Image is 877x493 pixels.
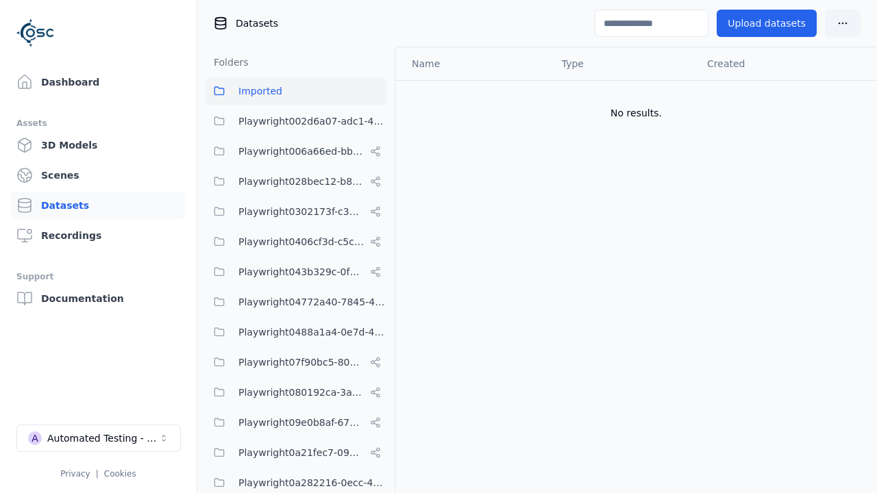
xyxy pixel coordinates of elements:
[206,288,386,316] button: Playwright04772a40-7845-40f2-bf94-f85d29927f9d
[16,268,180,285] div: Support
[206,409,386,436] button: Playwright09e0b8af-6797-487c-9a58-df45af994400
[47,431,158,445] div: Automated Testing - Playwright
[238,83,282,99] span: Imported
[206,228,386,255] button: Playwright0406cf3d-c5c6-4809-a891-d4d7aaf60441
[11,222,186,249] a: Recordings
[60,469,90,479] a: Privacy
[696,47,855,80] th: Created
[206,55,249,69] h3: Folders
[238,143,365,160] span: Playwright006a66ed-bbfa-4b84-a6f2-8b03960da6f1
[206,318,386,346] button: Playwright0488a1a4-0e7d-4299-bdea-dd156cc484d6
[238,354,365,370] span: Playwright07f90bc5-80d1-4d58-862e-051c9f56b799
[96,469,99,479] span: |
[238,233,365,250] span: Playwright0406cf3d-c5c6-4809-a891-d4d7aaf60441
[206,349,386,376] button: Playwright07f90bc5-80d1-4d58-862e-051c9f56b799
[206,439,386,466] button: Playwright0a21fec7-093e-446e-ac90-feefe60349da
[206,258,386,286] button: Playwright043b329c-0fea-4eef-a1dd-c1b85d96f68d
[28,431,42,445] div: A
[11,162,186,189] a: Scenes
[551,47,696,80] th: Type
[238,294,386,310] span: Playwright04772a40-7845-40f2-bf94-f85d29927f9d
[236,16,278,30] span: Datasets
[238,384,365,401] span: Playwright080192ca-3ab8-4170-8689-2c2dffafb10d
[16,425,181,452] button: Select a workspace
[238,475,386,491] span: Playwright0a282216-0ecc-4192-904d-1db5382f43aa
[206,168,386,195] button: Playwright028bec12-b853-4041-8716-f34111cdbd0b
[717,10,817,37] button: Upload datasets
[238,203,365,220] span: Playwright0302173f-c313-40eb-a2c1-2f14b0f3806f
[238,324,386,340] span: Playwright0488a1a4-0e7d-4299-bdea-dd156cc484d6
[11,68,186,96] a: Dashboard
[206,379,386,406] button: Playwright080192ca-3ab8-4170-8689-2c2dffafb10d
[206,198,386,225] button: Playwright0302173f-c313-40eb-a2c1-2f14b0f3806f
[11,131,186,159] a: 3D Models
[395,80,877,146] td: No results.
[206,138,386,165] button: Playwright006a66ed-bbfa-4b84-a6f2-8b03960da6f1
[238,414,365,431] span: Playwright09e0b8af-6797-487c-9a58-df45af994400
[16,14,55,52] img: Logo
[238,173,365,190] span: Playwright028bec12-b853-4041-8716-f34111cdbd0b
[16,115,180,131] div: Assets
[395,47,551,80] th: Name
[238,113,386,129] span: Playwright002d6a07-adc1-4c24-b05e-c31b39d5c727
[206,108,386,135] button: Playwright002d6a07-adc1-4c24-b05e-c31b39d5c727
[104,469,136,479] a: Cookies
[238,444,365,461] span: Playwright0a21fec7-093e-446e-ac90-feefe60349da
[11,192,186,219] a: Datasets
[238,264,365,280] span: Playwright043b329c-0fea-4eef-a1dd-c1b85d96f68d
[206,77,386,105] button: Imported
[11,285,186,312] a: Documentation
